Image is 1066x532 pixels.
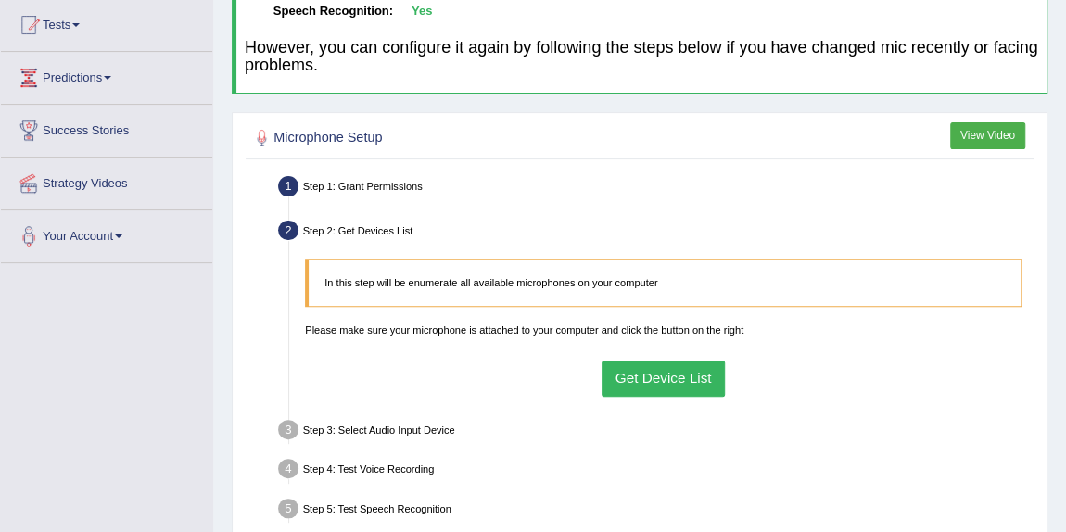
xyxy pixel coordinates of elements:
[412,4,432,18] b: Yes
[245,39,1038,76] h4: However, you can configure it again by following the steps below if you have changed mic recently...
[272,171,1040,206] div: Step 1: Grant Permissions
[1,158,212,204] a: Strategy Videos
[272,454,1040,488] div: Step 4: Test Voice Recording
[245,3,393,20] dt: Speech Recognition:
[272,494,1040,528] div: Step 5: Test Speech Recognition
[602,361,725,397] button: Get Device List
[250,126,733,150] h2: Microphone Setup
[305,323,1022,337] p: Please make sure your microphone is attached to your computer and click the button on the right
[950,122,1025,149] button: View Video
[305,259,1022,307] blockquote: In this step will be enumerate all available microphones on your computer
[1,105,212,151] a: Success Stories
[272,216,1040,250] div: Step 2: Get Devices List
[1,52,212,98] a: Predictions
[1,210,212,257] a: Your Account
[272,415,1040,450] div: Step 3: Select Audio Input Device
